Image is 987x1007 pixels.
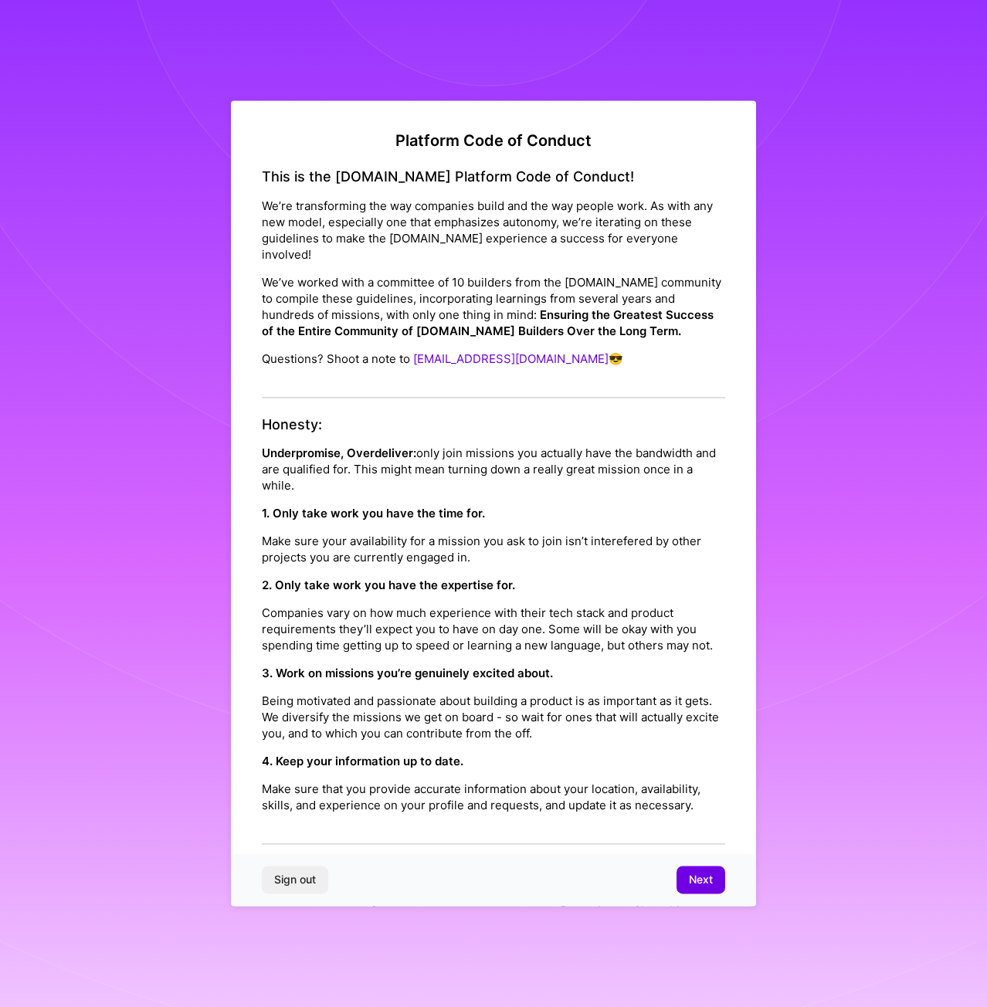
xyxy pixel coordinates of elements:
h4: This is the [DOMAIN_NAME] Platform Code of Conduct! [262,168,725,185]
p: Being motivated and passionate about building a product is as important as it gets. We diversify ... [262,693,725,742]
strong: 4. Keep your information up to date. [262,754,463,769]
p: We’ve worked with a committee of 10 builders from the [DOMAIN_NAME] community to compile these gu... [262,274,725,339]
button: Next [677,866,725,894]
p: Make sure that you provide accurate information about your location, availability, skills, and ex... [262,782,725,814]
p: We’re transforming the way companies build and the way people work. As with any new model, especi... [262,198,725,263]
strong: 2. Only take work you have the expertise for. [262,578,515,593]
a: [EMAIL_ADDRESS][DOMAIN_NAME] [413,351,609,366]
span: Next [689,873,713,888]
span: Sign out [274,873,316,888]
strong: 3. Work on missions you’re genuinely excited about. [262,666,553,681]
h2: Platform Code of Conduct [262,131,725,150]
strong: Ensuring the Greatest Success of the Entire Community of [DOMAIN_NAME] Builders Over the Long Term. [262,307,714,338]
p: Companies vary on how much experience with their tech stack and product requirements they’ll expe... [262,605,725,654]
p: Make sure your availability for a mission you ask to join isn’t interefered by other projects you... [262,534,725,566]
h4: Honesty: [262,416,725,433]
button: Sign out [262,866,328,894]
strong: Underpromise, Overdeliver: [262,446,416,461]
p: only join missions you actually have the bandwidth and are qualified for. This might mean turning... [262,446,725,494]
strong: 1. Only take work you have the time for. [262,507,485,521]
p: Questions? Shoot a note to 😎 [262,351,725,367]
